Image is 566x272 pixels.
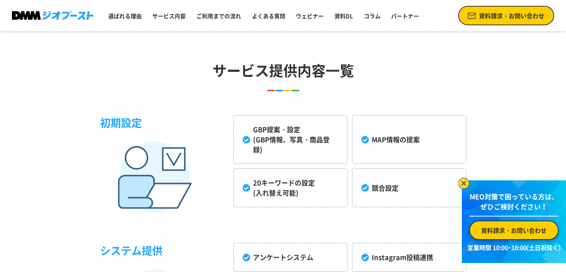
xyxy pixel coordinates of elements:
[100,115,233,207] h3: 初期設定
[293,9,327,23] a: ウェビナー
[388,9,422,23] a: パートナー
[458,178,469,189] img: バナーを閉じる
[469,221,559,240] a: 資料請求・お問い合わせ
[105,9,145,23] a: 選ばれる理由
[469,192,559,216] p: MEO対策で困っている方は、 ぜひご検討ください！
[479,11,544,20] span: 資料請求・お問い合わせ
[249,9,288,23] a: よくある質問
[466,243,562,252] p: 営業時間 10:00~18:00(土日祝除く)
[458,6,554,25] a: 資料請求・お問い合わせ
[481,226,547,235] span: 資料請求・お問い合わせ
[149,9,189,23] a: サービス内容
[233,168,348,207] li: 20キーワードの設定 (入れ替え可能)
[233,243,348,272] li: アンケートシステム
[352,168,466,207] li: 競合設定
[361,9,384,23] a: コラム
[352,243,466,272] li: Instagram投稿連携
[194,9,244,23] a: ご利用までの流れ
[352,115,466,164] li: MAP情報の提案
[332,9,356,23] a: 資料DL
[233,115,348,164] li: GBP提案・設定 (GBP情報、写真・商品登録)
[12,11,93,20] img: DMMジオブースト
